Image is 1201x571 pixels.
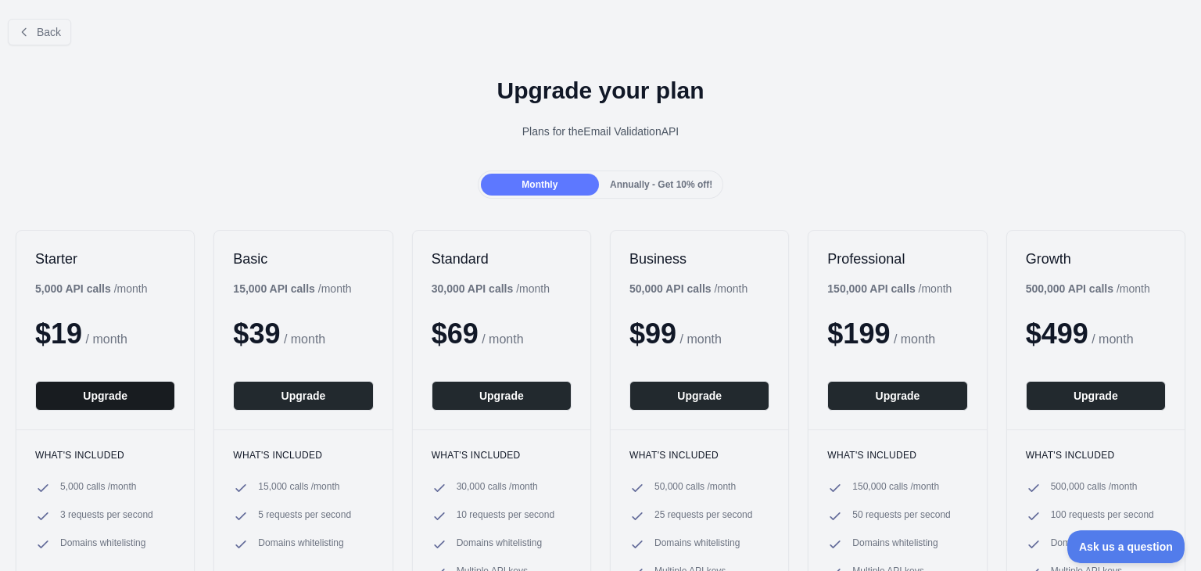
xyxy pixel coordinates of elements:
[432,250,572,268] h2: Standard
[827,318,890,350] span: $ 199
[827,281,952,296] div: / month
[629,250,769,268] h2: Business
[432,318,479,350] span: $ 69
[1026,318,1088,350] span: $ 499
[827,282,915,295] b: 150,000 API calls
[629,281,747,296] div: / month
[827,250,967,268] h2: Professional
[629,282,712,295] b: 50,000 API calls
[1026,281,1150,296] div: / month
[1067,530,1185,563] iframe: Toggle Customer Support
[1026,282,1113,295] b: 500,000 API calls
[1026,250,1166,268] h2: Growth
[629,318,676,350] span: $ 99
[432,282,514,295] b: 30,000 API calls
[432,281,550,296] div: / month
